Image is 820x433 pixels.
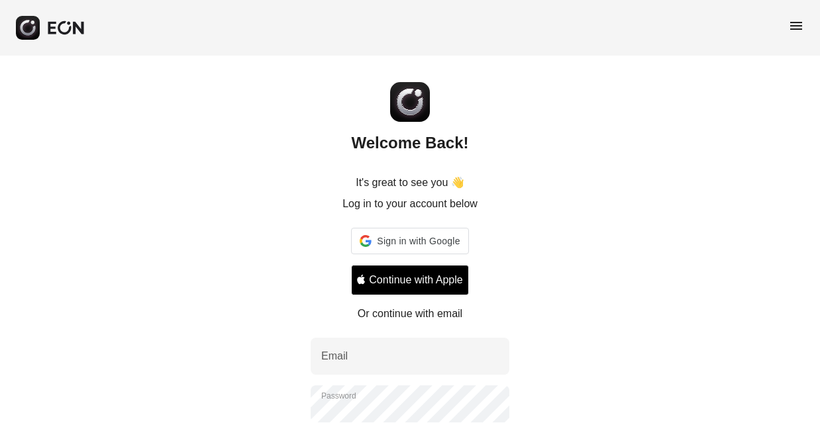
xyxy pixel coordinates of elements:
h2: Welcome Back! [352,132,469,154]
div: Sign in with Google [351,228,468,254]
p: It's great to see you 👋 [356,175,464,191]
p: Log in to your account below [342,196,478,212]
label: Password [321,391,356,401]
span: Sign in with Google [377,233,460,249]
span: menu [788,18,804,34]
button: Signin with apple ID [351,265,468,295]
p: Or continue with email [358,306,462,322]
label: Email [321,348,348,364]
